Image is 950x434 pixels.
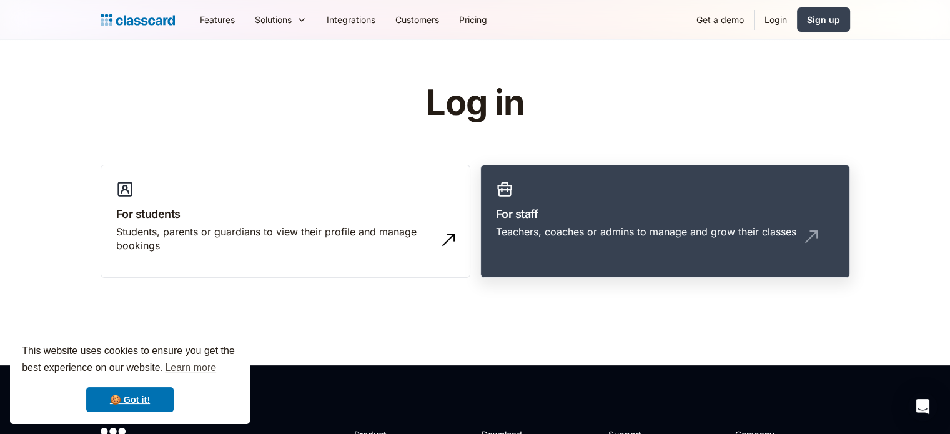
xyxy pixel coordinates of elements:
a: dismiss cookie message [86,387,174,412]
h1: Log in [277,84,673,122]
div: Solutions [245,6,317,34]
a: Sign up [797,7,850,32]
h3: For staff [496,205,834,222]
a: For staffTeachers, coaches or admins to manage and grow their classes [480,165,850,279]
a: Features [190,6,245,34]
a: Customers [385,6,449,34]
h3: For students [116,205,455,222]
a: Integrations [317,6,385,34]
a: Get a demo [686,6,754,34]
div: Students, parents or guardians to view their profile and manage bookings [116,225,430,253]
div: Sign up [807,13,840,26]
div: Open Intercom Messenger [908,392,938,422]
a: learn more about cookies [163,358,218,377]
div: Solutions [255,13,292,26]
div: Teachers, coaches or admins to manage and grow their classes [496,225,796,239]
a: Pricing [449,6,497,34]
a: Login [755,6,797,34]
a: For studentsStudents, parents or guardians to view their profile and manage bookings [101,165,470,279]
span: This website uses cookies to ensure you get the best experience on our website. [22,343,238,377]
a: Logo [101,11,175,29]
div: cookieconsent [10,332,250,424]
